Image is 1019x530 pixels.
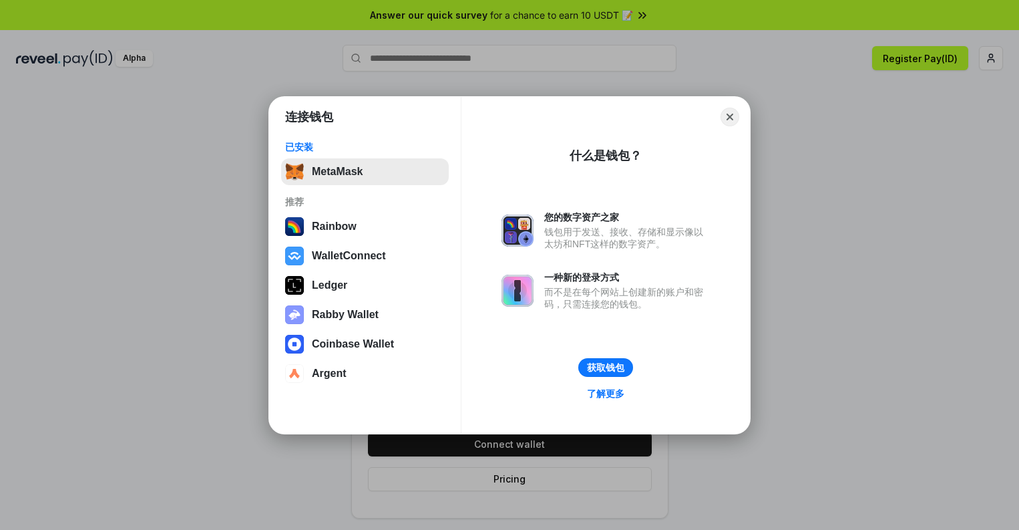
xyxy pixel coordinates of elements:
button: 获取钱包 [578,358,633,377]
img: svg+xml,%3Csvg%20width%3D%2228%22%20height%3D%2228%22%20viewBox%3D%220%200%2028%2028%22%20fill%3D... [285,247,304,265]
button: Argent [281,360,449,387]
div: 一种新的登录方式 [544,271,710,283]
button: WalletConnect [281,243,449,269]
button: Rabby Wallet [281,301,449,328]
div: 获取钱包 [587,362,624,374]
div: 而不是在每个网站上创建新的账户和密码，只需连接您的钱包。 [544,286,710,310]
div: Ledger [312,279,347,291]
img: svg+xml,%3Csvg%20width%3D%22120%22%20height%3D%22120%22%20viewBox%3D%220%200%20120%20120%22%20fil... [285,217,304,236]
div: 已安装 [285,141,445,153]
img: svg+xml,%3Csvg%20fill%3D%22none%22%20height%3D%2233%22%20viewBox%3D%220%200%2035%2033%22%20width%... [285,162,304,181]
div: Rainbow [312,221,357,233]
img: svg+xml,%3Csvg%20xmlns%3D%22http%3A%2F%2Fwww.w3.org%2F2000%2Fsvg%22%20fill%3D%22none%22%20viewBox... [501,275,534,307]
div: MetaMask [312,166,363,178]
button: Ledger [281,272,449,299]
a: 了解更多 [579,385,632,402]
div: 您的数字资产之家 [544,211,710,223]
img: svg+xml,%3Csvg%20width%3D%2228%22%20height%3D%2228%22%20viewBox%3D%220%200%2028%2028%22%20fill%3D... [285,364,304,383]
div: 什么是钱包？ [570,148,642,164]
h1: 连接钱包 [285,109,333,125]
img: svg+xml,%3Csvg%20xmlns%3D%22http%3A%2F%2Fwww.w3.org%2F2000%2Fsvg%22%20width%3D%2228%22%20height%3... [285,276,304,295]
div: WalletConnect [312,250,386,262]
button: MetaMask [281,158,449,185]
div: Rabby Wallet [312,309,379,321]
div: Coinbase Wallet [312,338,394,350]
div: Argent [312,368,347,380]
div: 钱包用于发送、接收、存储和显示像以太坊和NFT这样的数字资产。 [544,226,710,250]
img: svg+xml,%3Csvg%20xmlns%3D%22http%3A%2F%2Fwww.w3.org%2F2000%2Fsvg%22%20fill%3D%22none%22%20viewBox... [501,215,534,247]
div: 推荐 [285,196,445,208]
button: Rainbow [281,213,449,240]
img: svg+xml,%3Csvg%20xmlns%3D%22http%3A%2F%2Fwww.w3.org%2F2000%2Fsvg%22%20fill%3D%22none%22%20viewBox... [285,305,304,324]
div: 了解更多 [587,388,624,400]
img: svg+xml,%3Csvg%20width%3D%2228%22%20height%3D%2228%22%20viewBox%3D%220%200%2028%2028%22%20fill%3D... [285,335,304,354]
button: Coinbase Wallet [281,331,449,358]
button: Close [721,108,739,126]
